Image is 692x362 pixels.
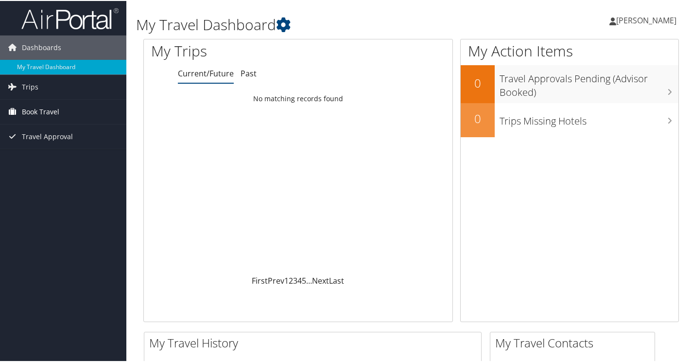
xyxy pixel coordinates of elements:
a: Prev [268,274,284,285]
a: Next [312,274,329,285]
img: airportal-logo.png [21,6,119,29]
a: Current/Future [178,67,234,78]
h1: My Action Items [461,40,678,60]
h2: 0 [461,74,495,90]
span: Dashboards [22,35,61,59]
a: 0Travel Approvals Pending (Advisor Booked) [461,64,678,102]
span: Travel Approval [22,124,73,148]
h2: 0 [461,109,495,126]
h3: Travel Approvals Pending (Advisor Booked) [500,66,678,98]
h3: Trips Missing Hotels [500,109,678,127]
h2: My Travel History [149,334,481,350]
a: 4 [297,274,302,285]
a: 2 [289,274,293,285]
span: Book Travel [22,99,59,123]
span: Trips [22,74,38,98]
a: 0Trips Missing Hotels [461,102,678,136]
a: Past [241,67,257,78]
a: Last [329,274,344,285]
span: … [306,274,312,285]
h1: My Travel Dashboard [136,14,503,34]
a: First [252,274,268,285]
h2: My Travel Contacts [495,334,655,350]
a: [PERSON_NAME] [609,5,686,34]
a: 5 [302,274,306,285]
span: [PERSON_NAME] [616,14,676,25]
a: 1 [284,274,289,285]
td: No matching records found [144,89,452,107]
a: 3 [293,274,297,285]
h1: My Trips [151,40,316,60]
